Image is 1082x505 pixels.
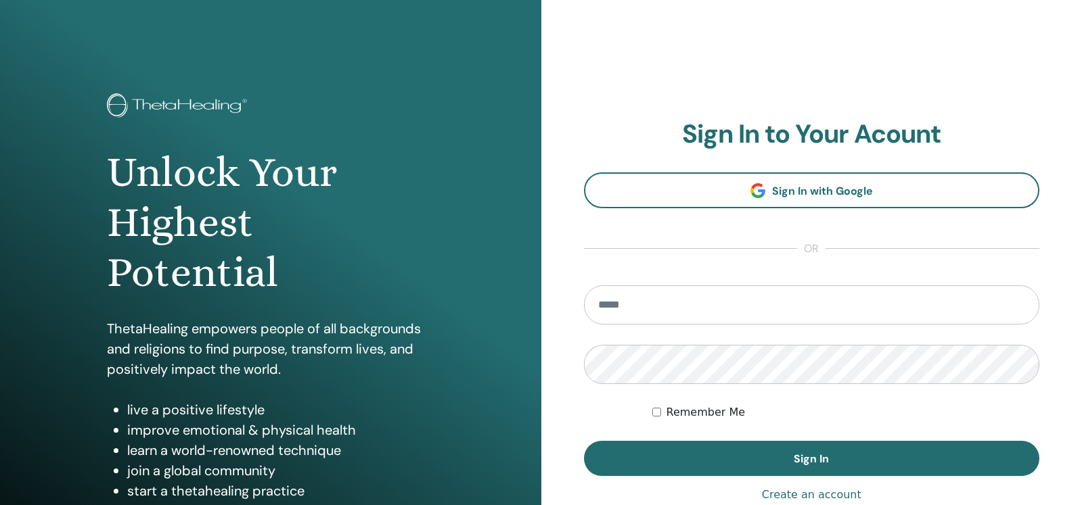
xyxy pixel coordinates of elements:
[127,481,434,501] li: start a thetahealing practice
[584,172,1040,208] a: Sign In with Google
[127,460,434,481] li: join a global community
[797,241,826,257] span: or
[127,400,434,420] li: live a positive lifestyle
[652,404,1039,420] div: Keep me authenticated indefinitely or until I manually logout
[127,420,434,440] li: improve emotional & physical health
[584,441,1040,476] button: Sign In
[762,487,861,503] a: Create an account
[794,452,829,466] span: Sign In
[107,147,434,298] h1: Unlock Your Highest Potential
[667,404,746,420] label: Remember Me
[107,318,434,379] p: ThetaHealing empowers people of all backgrounds and religions to find purpose, transform lives, a...
[584,119,1040,150] h2: Sign In to Your Acount
[772,184,873,198] span: Sign In with Google
[127,440,434,460] li: learn a world-renowned technique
